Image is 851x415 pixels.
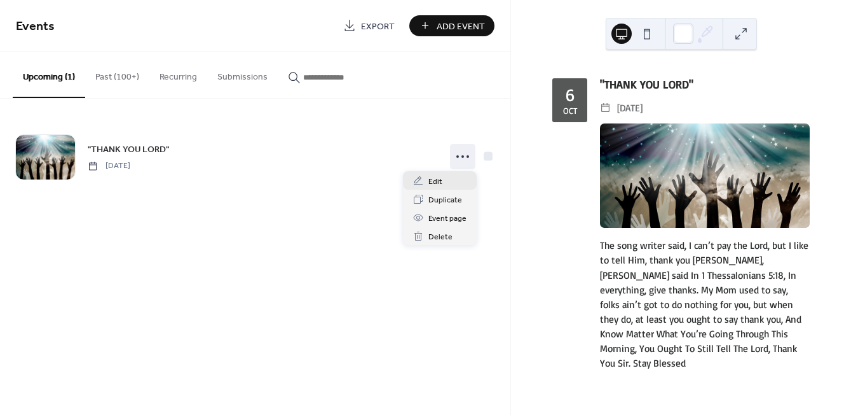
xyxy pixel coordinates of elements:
[88,160,130,172] span: [DATE]
[428,230,453,244] span: Delete
[85,52,149,97] button: Past (100+)
[428,193,462,207] span: Duplicate
[437,20,485,33] span: Add Event
[600,238,810,370] div: The song writer said, I can’t pay the Lord, but I like to tell Him, thank you [PERSON_NAME], [PER...
[207,52,278,97] button: Submissions
[88,142,169,157] a: "THANK YOU LORD"
[409,15,494,36] button: Add Event
[88,143,169,157] span: "THANK YOU LORD"
[149,52,207,97] button: Recurring
[334,15,404,36] a: Export
[428,175,442,188] span: Edit
[13,52,85,98] button: Upcoming (1)
[617,99,643,116] span: [DATE]
[600,99,611,116] div: ​
[361,20,395,33] span: Export
[600,76,810,92] div: "THANK YOU LORD"
[565,86,575,104] div: 6
[563,106,577,115] div: Oct
[428,212,466,225] span: Event page
[16,14,55,39] span: Events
